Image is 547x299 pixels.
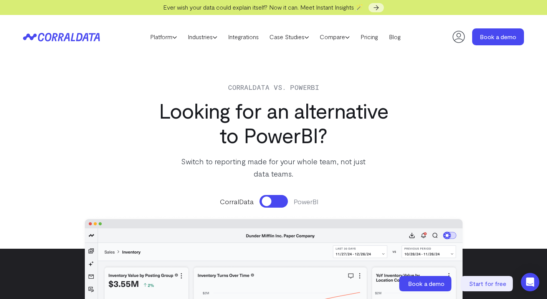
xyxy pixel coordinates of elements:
span: CorralData [208,197,254,206]
span: Ever wish your data could explain itself? Now it can. Meet Instant Insights 🪄 [163,3,363,11]
span: Book a demo [408,280,445,287]
a: Pricing [355,31,383,43]
div: Open Intercom Messenger [521,273,539,291]
a: Compare [314,31,355,43]
p: Switch to reporting made for your whole team, not just data teams. [176,155,371,180]
a: Blog [383,31,406,43]
a: Platform [145,31,182,43]
p: Corraldata vs. PowerBI [149,82,398,93]
a: Integrations [223,31,264,43]
a: Start for free [461,276,514,291]
span: PowerBI [294,197,340,206]
span: Start for free [469,280,506,287]
a: Case Studies [264,31,314,43]
a: Industries [182,31,223,43]
h1: Looking for an alternative to PowerBI? [149,98,398,147]
a: Book a demo [472,28,524,45]
a: Book a demo [399,276,453,291]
